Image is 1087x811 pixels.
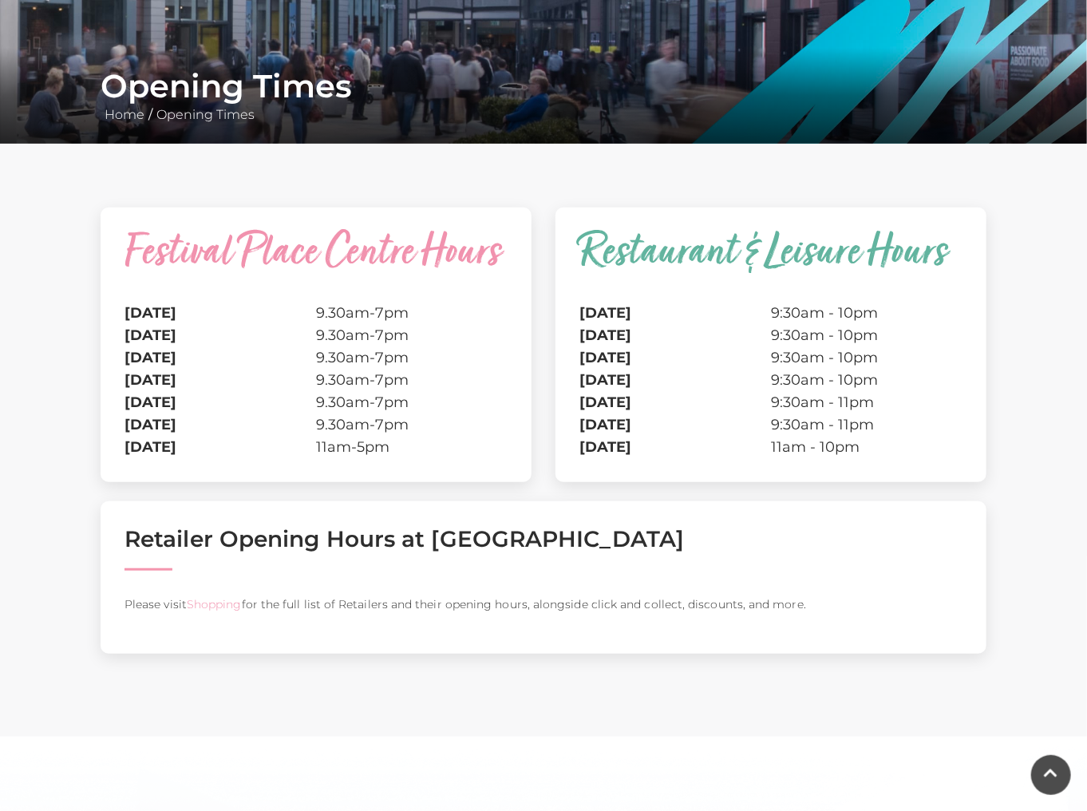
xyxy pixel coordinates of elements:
th: [DATE] [125,413,316,436]
caption: Restaurant & Leisure Hours [579,231,962,302]
th: [DATE] [579,413,771,436]
td: 9.30am-7pm [316,413,508,436]
td: 11am - 10pm [771,436,962,458]
th: [DATE] [579,346,771,369]
td: 9:30am - 10pm [771,324,962,346]
th: [DATE] [125,324,316,346]
th: [DATE] [579,391,771,413]
td: 9:30am - 10pm [771,302,962,324]
p: Please visit for the full list of Retailers and their opening hours, alongside click and collect,... [125,595,962,614]
th: [DATE] [579,324,771,346]
h2: Retailer Opening Hours at [GEOGRAPHIC_DATA] [125,525,962,552]
td: 11am-5pm [316,436,508,458]
caption: Festival Place Centre Hours [125,231,508,302]
a: Opening Times [152,107,259,122]
td: 9.30am-7pm [316,302,508,324]
h1: Opening Times [101,67,986,105]
th: [DATE] [125,302,316,324]
th: [DATE] [579,436,771,458]
th: [DATE] [125,369,316,391]
th: [DATE] [579,302,771,324]
th: [DATE] [125,391,316,413]
td: 9.30am-7pm [316,346,508,369]
td: 9:30am - 10pm [771,346,962,369]
th: [DATE] [579,369,771,391]
td: 9:30am - 11pm [771,391,962,413]
th: [DATE] [125,346,316,369]
th: [DATE] [125,436,316,458]
td: 9.30am-7pm [316,391,508,413]
td: 9:30am - 10pm [771,369,962,391]
td: 9:30am - 11pm [771,413,962,436]
td: 9.30am-7pm [316,324,508,346]
td: 9.30am-7pm [316,369,508,391]
a: Home [101,107,148,122]
div: / [89,67,998,125]
a: Shopping [187,597,242,611]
